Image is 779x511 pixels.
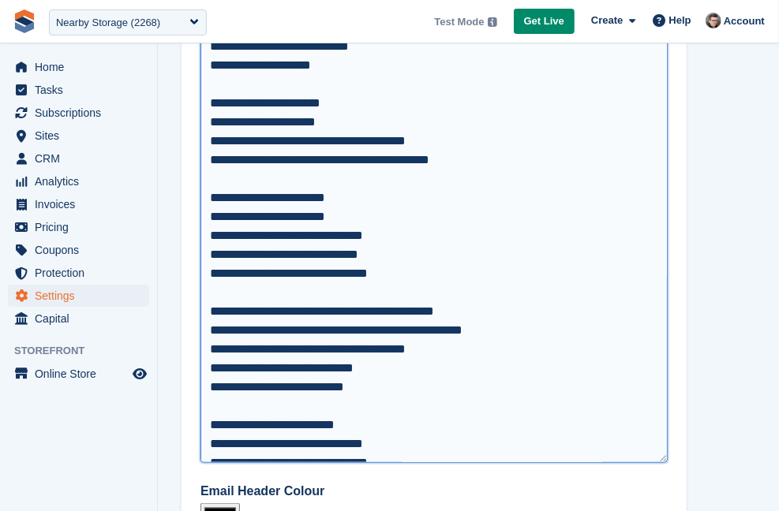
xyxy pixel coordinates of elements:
span: Storefront [14,343,157,359]
a: menu [8,308,149,330]
a: menu [8,79,149,101]
span: Tasks [35,79,129,101]
span: Analytics [35,170,129,192]
a: menu [8,363,149,385]
span: Home [35,56,129,78]
a: menu [8,102,149,124]
img: icon-info-grey-7440780725fd019a000dd9b08b2336e03edf1995a4989e88bcd33f0948082b44.svg [488,17,497,27]
a: Get Live [514,9,575,35]
span: Account [724,13,765,29]
a: menu [8,285,149,307]
a: Preview store [130,364,149,383]
span: Coupons [35,239,129,261]
span: Create [591,13,623,28]
a: menu [8,170,149,192]
span: Invoices [35,193,129,215]
span: CRM [35,147,129,170]
span: Test Mode [434,14,484,30]
span: Online Store [35,363,129,385]
img: stora-icon-8386f47178a22dfd0bd8f6a31ec36ba5ce8667c1dd55bd0f319d3a0aa187defe.svg [13,9,36,33]
a: menu [8,56,149,78]
span: Get Live [524,13,564,29]
a: menu [8,262,149,284]
span: Settings [35,285,129,307]
span: Pricing [35,216,129,238]
span: Subscriptions [35,102,129,124]
div: Nearby Storage (2268) [56,15,160,31]
a: menu [8,216,149,238]
a: menu [8,239,149,261]
span: Help [669,13,691,28]
span: Sites [35,125,129,147]
a: menu [8,193,149,215]
label: Email Header Colour [200,482,668,501]
span: Protection [35,262,129,284]
a: menu [8,125,149,147]
a: menu [8,147,149,170]
span: Capital [35,308,129,330]
img: Steven Hylands [706,13,721,28]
